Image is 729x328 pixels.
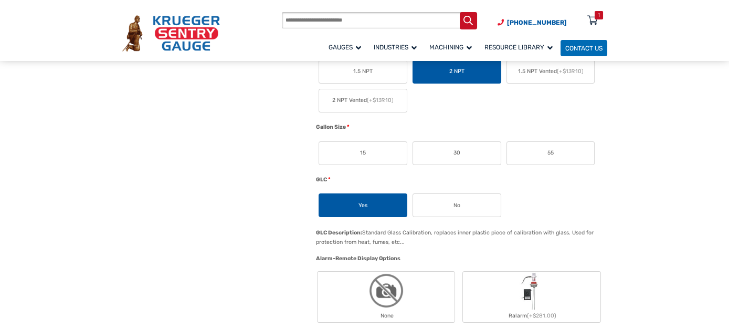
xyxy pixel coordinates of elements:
[561,40,607,56] a: Contact Us
[517,67,583,76] span: 1.5 NPT Vented
[484,44,553,51] span: Resource Library
[429,44,472,51] span: Machining
[332,96,394,105] span: 2 NPT Vented
[374,44,417,51] span: Industries
[347,123,350,131] abbr: required
[318,272,455,322] label: None
[316,176,327,183] span: GLC
[324,38,369,57] a: Gauges
[565,45,603,52] span: Contact Us
[498,18,567,27] a: Phone Number (920) 434-8860
[122,15,220,52] img: Krueger Sentry Gauge
[369,38,425,57] a: Industries
[449,67,464,76] span: 2 NPT
[329,44,361,51] span: Gauges
[425,38,480,57] a: Machining
[316,229,362,236] span: GLC Description:
[328,176,331,184] abbr: required
[316,229,594,245] div: Standard Glass Calibration, replaces inner plastic piece of calibration with glass. Used for prot...
[507,19,567,26] span: [PHONE_NUMBER]
[527,312,556,319] span: (+$281.00)
[453,201,460,210] span: No
[463,272,600,322] label: Ralarm
[556,68,583,75] span: (+$139.10)
[316,124,346,130] span: Gallon Size
[453,149,460,157] span: 30
[360,149,366,157] span: 15
[547,149,554,157] span: 55
[318,310,455,322] div: None
[358,201,367,210] span: Yes
[598,11,600,19] div: 1
[367,97,394,104] span: (+$139.10)
[353,67,373,76] span: 1.5 NPT
[316,255,400,262] span: Alarm-Remote Display Options
[480,38,561,57] a: Resource Library
[463,310,600,322] div: Ralarm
